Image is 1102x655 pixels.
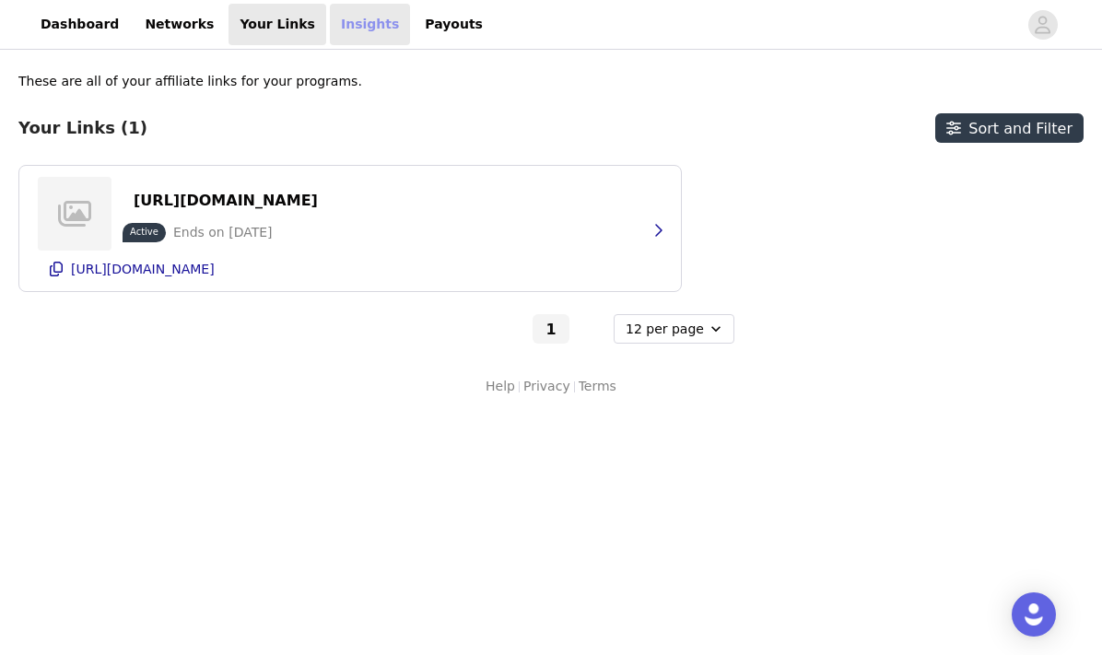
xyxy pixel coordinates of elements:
button: Go to next page [573,314,610,344]
button: Sort and Filter [935,113,1084,143]
a: Networks [134,4,225,45]
a: Payouts [414,4,494,45]
a: Your Links [229,4,326,45]
a: Privacy [523,377,570,396]
a: Dashboard [29,4,130,45]
a: Insights [330,4,410,45]
div: avatar [1034,10,1051,40]
p: Ends on [DATE] [173,223,273,242]
a: Help [486,377,515,396]
button: [URL][DOMAIN_NAME] [38,254,662,284]
button: Go To Page 1 [533,314,569,344]
div: Open Intercom Messenger [1012,592,1056,637]
p: Active [130,225,158,239]
p: [URL][DOMAIN_NAME] [134,192,318,209]
button: [URL][DOMAIN_NAME] [123,186,329,216]
a: Terms [579,377,616,396]
p: [URL][DOMAIN_NAME] [71,262,215,276]
button: Go to previous page [492,314,529,344]
h3: Your Links (1) [18,118,147,138]
p: These are all of your affiliate links for your programs. [18,72,362,91]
